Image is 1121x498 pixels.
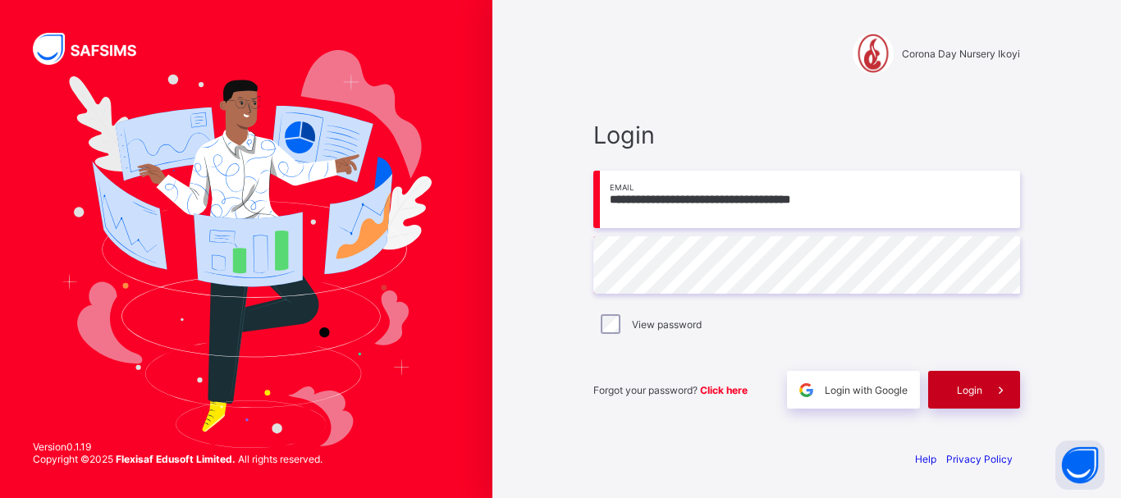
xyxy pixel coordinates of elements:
[116,453,236,465] strong: Flexisaf Edusoft Limited.
[700,384,748,396] a: Click here
[33,33,156,65] img: SAFSIMS Logo
[946,453,1013,465] a: Privacy Policy
[61,50,432,449] img: Hero Image
[957,384,982,396] span: Login
[593,121,1020,149] span: Login
[33,453,323,465] span: Copyright © 2025 All rights reserved.
[797,381,816,400] img: google.396cfc9801f0270233282035f929180a.svg
[915,453,936,465] a: Help
[825,384,908,396] span: Login with Google
[33,441,323,453] span: Version 0.1.19
[1055,441,1105,490] button: Open asap
[902,48,1020,60] span: Corona Day Nursery Ikoyi
[632,318,702,331] label: View password
[593,384,748,396] span: Forgot your password?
